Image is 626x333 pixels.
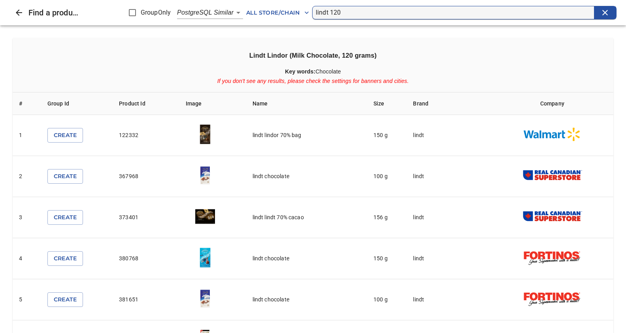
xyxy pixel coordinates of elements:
[517,289,587,309] img: fortinos.png
[195,207,215,226] img: lindt lindt 70% cacao
[195,166,215,185] img: lindt chocolate
[316,6,594,19] input: search
[47,210,83,225] button: Create
[407,238,491,279] td: lindt
[179,92,246,115] th: Image
[19,67,607,76] div: Chocolate
[246,197,367,238] td: lindt lindt 70% cacao
[9,3,28,22] button: Close
[54,213,77,222] span: Create
[491,92,613,115] th: Company
[54,254,77,263] span: Create
[407,115,491,156] td: lindt
[367,197,407,238] td: 156 g
[367,115,407,156] td: 150 g
[41,92,113,115] th: Group Id
[195,289,215,309] img: lindt chocolate
[113,197,179,238] td: 373401
[517,207,587,226] img: real-canadian-superstore.png
[407,279,491,320] td: lindt
[13,92,41,115] th: #
[19,51,607,60] h3: Lindt Lindor (Milk Chocolate, 120 grams)
[177,9,234,16] em: PostgreSQL Similar
[246,8,309,18] span: All Store/Chain
[367,92,407,115] th: Size
[594,6,616,19] button: clear
[246,238,367,279] td: lindt chocolate
[113,92,179,115] th: Product Id
[47,251,83,266] button: Create
[113,115,179,156] td: 122332
[54,171,77,181] span: Create
[113,279,179,320] td: 381651
[246,92,367,115] th: Name
[285,68,315,75] b: Key words:
[177,6,243,19] div: PostgreSQL Similar
[47,128,83,143] button: Create
[28,6,78,19] h6: Find a product on BetterCart
[407,197,491,238] td: lindt
[367,279,407,320] td: 100 g
[113,238,179,279] td: 380768
[54,295,77,305] span: Create
[246,115,367,156] td: lindt lindor 70% bag
[407,92,491,115] th: Brand
[195,124,215,144] img: lindt lindor 70% bag
[54,130,77,140] span: Create
[367,156,407,197] td: 100 g
[243,6,312,20] button: All Store/Chain
[113,156,179,197] td: 367968
[246,156,367,197] td: lindt chocolate
[13,156,41,197] td: 2
[13,279,41,320] td: 5
[47,169,83,184] button: Create
[195,248,215,267] img: lindt chocolate
[13,197,41,238] td: 3
[19,76,607,86] div: If you don't see any results, please check the settings for banners and cities.
[246,279,367,320] td: lindt chocolate
[13,115,41,156] td: 1
[141,8,171,17] span: GroupOnly
[47,292,83,307] button: Create
[517,124,587,144] img: walmart.png
[517,248,587,267] img: fortinos.png
[517,166,587,185] img: real-canadian-superstore.png
[407,156,491,197] td: lindt
[367,238,407,279] td: 150 g
[13,238,41,279] td: 4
